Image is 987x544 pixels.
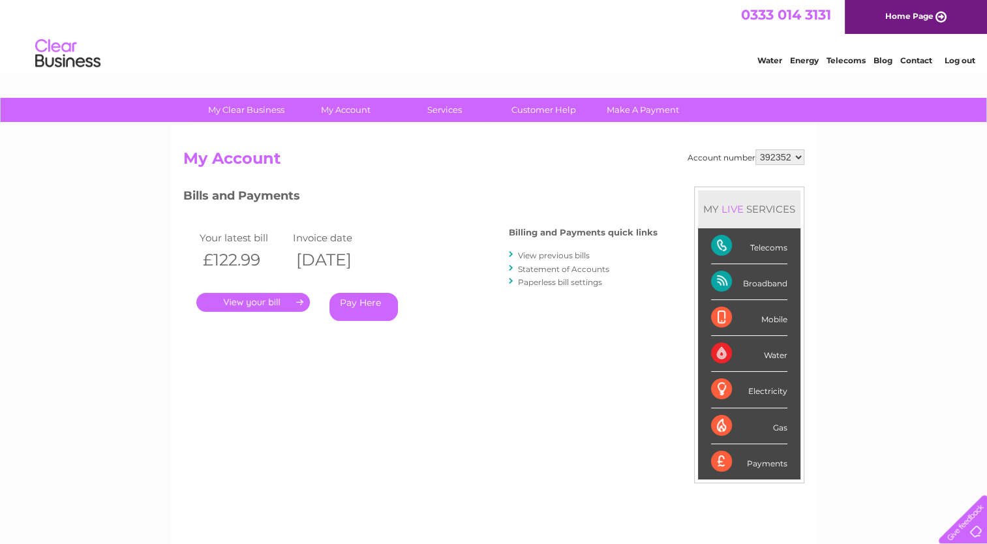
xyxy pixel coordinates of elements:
div: Water [711,336,787,372]
div: MY SERVICES [698,190,800,228]
td: Your latest bill [196,229,290,247]
div: Gas [711,408,787,444]
a: 0333 014 3131 [741,7,831,23]
a: . [196,293,310,312]
div: Account number [688,149,804,165]
h2: My Account [183,149,804,174]
a: Energy [790,55,819,65]
div: Clear Business is a trading name of Verastar Limited (registered in [GEOGRAPHIC_DATA] No. 3667643... [186,7,802,63]
a: Customer Help [490,98,598,122]
a: View previous bills [518,250,590,260]
a: Water [757,55,782,65]
div: Telecoms [711,228,787,264]
a: Paperless bill settings [518,277,602,287]
div: Mobile [711,300,787,336]
a: Telecoms [827,55,866,65]
td: Invoice date [290,229,384,247]
a: My Account [292,98,399,122]
th: [DATE] [290,247,384,273]
a: Log out [944,55,975,65]
th: £122.99 [196,247,290,273]
div: LIVE [719,203,746,215]
a: Pay Here [329,293,398,321]
div: Broadband [711,264,787,300]
a: Contact [900,55,932,65]
a: Services [391,98,498,122]
h4: Billing and Payments quick links [509,228,658,237]
a: Statement of Accounts [518,264,609,274]
div: Electricity [711,372,787,408]
h3: Bills and Payments [183,187,658,209]
a: Make A Payment [589,98,697,122]
a: Blog [873,55,892,65]
a: My Clear Business [192,98,300,122]
img: logo.png [35,34,101,74]
div: Payments [711,444,787,479]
